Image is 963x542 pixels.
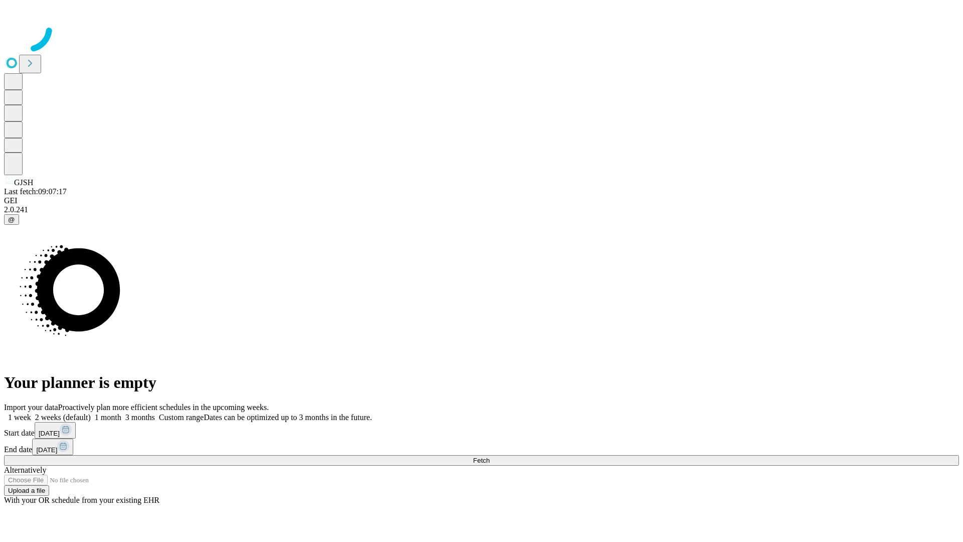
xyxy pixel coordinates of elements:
[4,403,58,412] span: Import your data
[159,413,204,422] span: Custom range
[95,413,121,422] span: 1 month
[58,403,269,412] span: Proactively plan more efficient schedules in the upcoming weeks.
[35,413,91,422] span: 2 weeks (default)
[35,422,76,439] button: [DATE]
[4,422,959,439] div: Start date
[4,485,49,496] button: Upload a file
[4,205,959,214] div: 2.0.241
[4,196,959,205] div: GEI
[36,446,57,454] span: [DATE]
[14,178,33,187] span: GJSH
[4,439,959,455] div: End date
[4,187,67,196] span: Last fetch: 09:07:17
[8,216,15,223] span: @
[4,496,159,504] span: With your OR schedule from your existing EHR
[32,439,73,455] button: [DATE]
[4,373,959,392] h1: Your planner is empty
[39,430,60,437] span: [DATE]
[4,214,19,225] button: @
[125,413,155,422] span: 3 months
[4,455,959,466] button: Fetch
[8,413,31,422] span: 1 week
[4,466,46,474] span: Alternatively
[204,413,372,422] span: Dates can be optimized up to 3 months in the future.
[473,457,490,464] span: Fetch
